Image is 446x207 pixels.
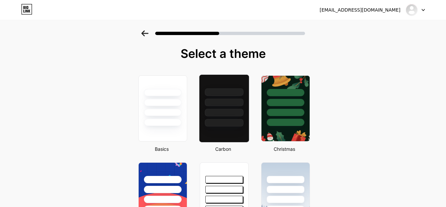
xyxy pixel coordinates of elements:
div: Carbon [198,145,249,152]
div: Basics [136,145,187,152]
div: [EMAIL_ADDRESS][DOMAIN_NAME] [320,7,400,14]
div: Select a theme [136,47,311,60]
div: Christmas [259,145,310,152]
img: dermtechresearch [405,4,418,16]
